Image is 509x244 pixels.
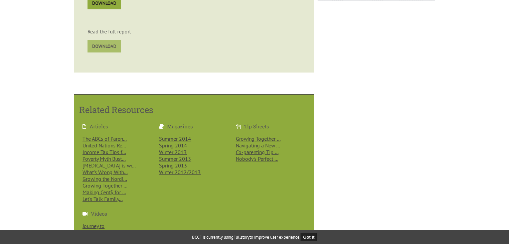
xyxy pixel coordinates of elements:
a: Growing Together ... [82,182,127,189]
a: What's Wrong With... [82,169,128,175]
a: Spring 2013 [159,162,187,169]
a: Growing Together ... [236,135,281,142]
p: Read the full report [88,28,301,35]
a: Winter 2013 [159,149,187,155]
a: Income Tax Tips f... [82,149,126,155]
a: Growing the Nordi... [82,175,127,182]
button: Got it [301,233,317,241]
a: Nobody's Perfect ... [236,155,278,162]
h3: Related Resources [79,104,309,115]
h4: Articles [82,123,152,130]
a: United Nations Re... [82,142,126,149]
a: Navigating a New ... [236,142,280,149]
a: Winter 2012/2013 [159,169,201,175]
a: The ABCs of Paren... [82,135,127,142]
a: [MEDICAL_DATA] is wr... [82,162,136,169]
a: Co-parenting Tip ... [236,149,279,155]
a: Making Cent$ for ... [82,189,126,196]
h4: Magazines [159,123,229,130]
a: Fullstory [233,234,249,240]
a: Spring 2014 [159,142,187,149]
a: Let's Talk Family... [82,196,123,202]
a: Poverty Myth Bust... [82,155,126,162]
h4: Videos [82,210,152,217]
a: Summer 2014 [159,135,191,142]
h4: Tip Sheets [236,123,306,130]
a: Journey to [GEOGRAPHIC_DATA]... [82,223,134,236]
a: Summer 2013 [159,155,191,162]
